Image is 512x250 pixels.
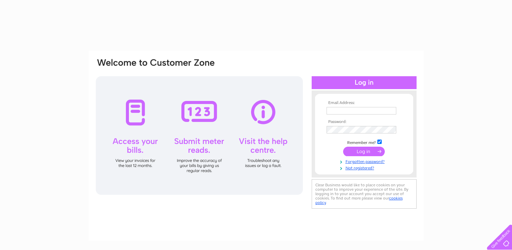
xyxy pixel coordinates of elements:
th: Email Address: [325,101,403,105]
a: cookies policy [315,196,403,205]
input: Submit [343,147,385,156]
a: Not registered? [327,164,403,171]
td: Remember me? [325,139,403,145]
th: Password: [325,120,403,124]
div: Clear Business would like to place cookies on your computer to improve your experience of the sit... [312,179,417,209]
a: Forgotten password? [327,158,403,164]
